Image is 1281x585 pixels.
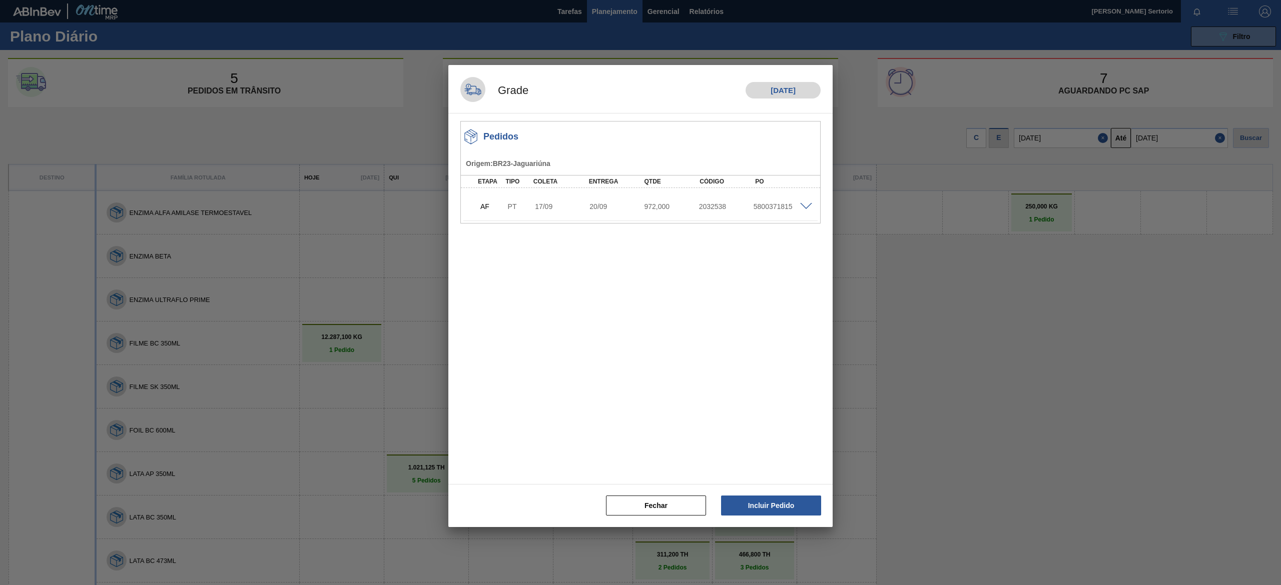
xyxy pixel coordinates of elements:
div: Aguardando Faturamento [478,195,506,217]
h1: Grade [485,82,528,98]
h5: Origem : BR23-Jaguariúna [466,159,819,167]
div: Tipo [503,178,531,185]
div: Qtde [642,178,704,185]
div: 20/09/2025 [587,202,648,210]
div: Código [697,178,759,185]
div: 2032538 [697,202,758,210]
div: Entrega [586,178,649,185]
h3: Pedidos [483,131,518,142]
button: Fechar [606,495,706,515]
h1: [DATE] [746,82,821,98]
div: 17/09/2025 [532,202,593,210]
div: 5800371815 [751,202,812,210]
p: AF [480,202,503,210]
div: Coleta [531,178,593,185]
div: 972,000 [642,202,703,210]
button: Incluir Pedido [721,495,821,515]
div: PO [753,178,815,185]
div: Etapa [475,178,504,185]
div: Pedido de Transferência [505,202,533,210]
